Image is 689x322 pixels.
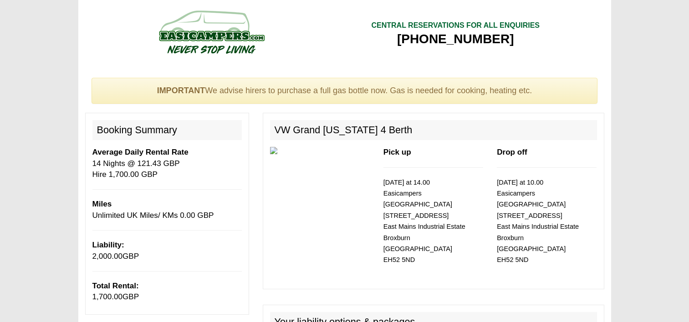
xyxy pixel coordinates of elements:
h2: VW Grand [US_STATE] 4 Berth [270,120,597,140]
span: 1,700.00 [92,292,123,301]
div: [PHONE_NUMBER] [371,31,540,47]
p: Unlimited UK Miles/ KMs 0.00 GBP [92,199,242,221]
p: GBP [92,281,242,303]
small: [DATE] at 10.00 Easicampers [GEOGRAPHIC_DATA] [STREET_ADDRESS] East Mains Industrial Estate Broxb... [497,179,579,264]
small: [DATE] at 14.00 Easicampers [GEOGRAPHIC_DATA] [STREET_ADDRESS] East Mains Industrial Estate Broxb... [383,179,465,264]
p: 14 Nights @ 121.43 GBP Hire 1,700.00 GBP [92,147,242,180]
b: Miles [92,200,112,208]
b: Drop off [497,148,527,156]
b: Total Rental: [92,282,139,290]
div: We advise hirers to purchase a full gas bottle now. Gas is needed for cooking, heating etc. [92,78,598,104]
h2: Booking Summary [92,120,242,140]
img: 350.jpg [270,147,370,154]
b: Pick up [383,148,411,156]
b: Liability: [92,241,124,249]
p: GBP [92,240,242,262]
img: campers-checkout-logo.png [125,7,298,57]
strong: IMPORTANT [157,86,205,95]
b: Average Daily Rental Rate [92,148,189,156]
div: CENTRAL RESERVATIONS FOR ALL ENQUIRIES [371,20,540,31]
span: 2,000.00 [92,252,123,261]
